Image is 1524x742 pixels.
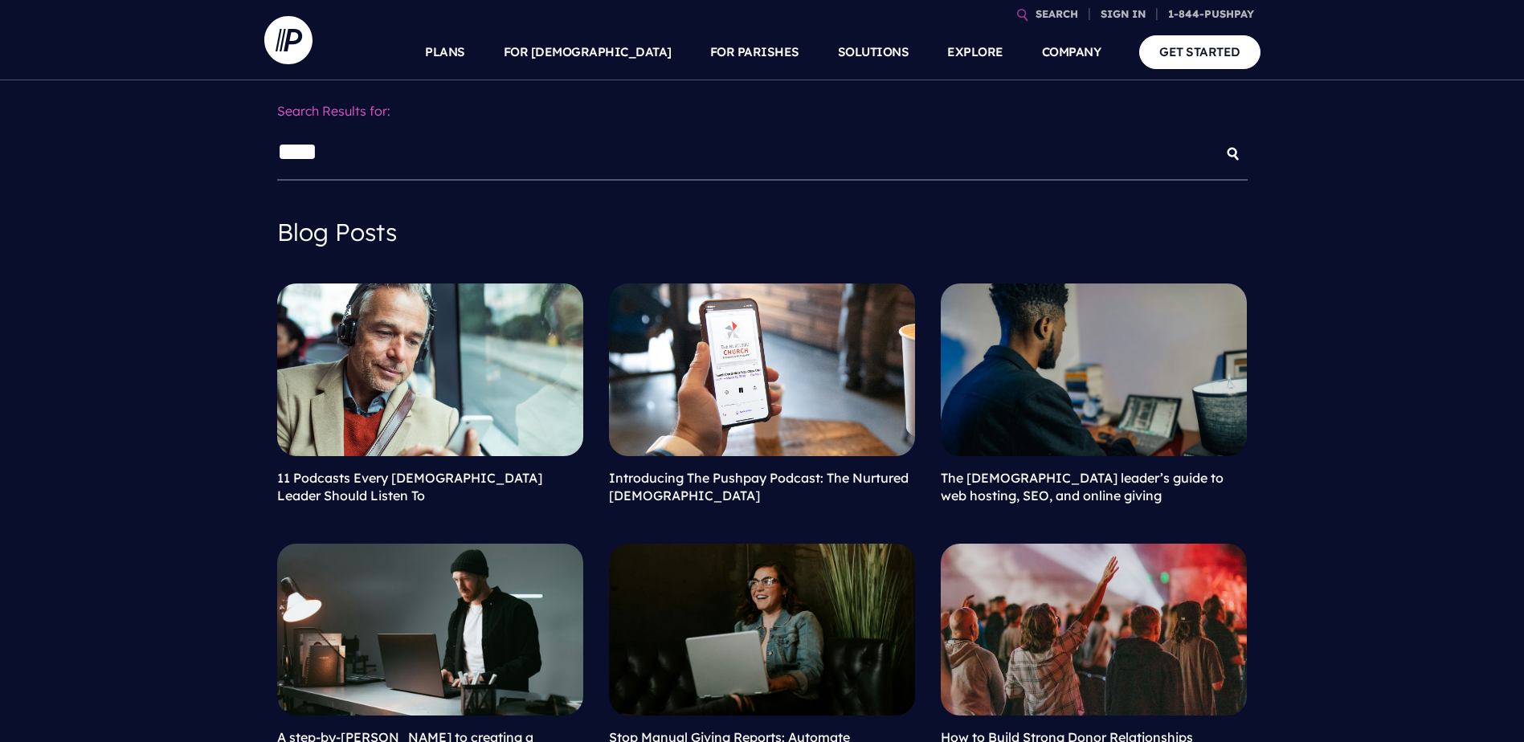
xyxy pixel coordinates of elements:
h4: Blog Posts [277,206,1248,258]
p: Search Results for: [277,93,1248,129]
a: FOR [DEMOGRAPHIC_DATA] [504,24,672,80]
a: Introducing The Pushpay Podcast: The Nurtured [DEMOGRAPHIC_DATA] [609,470,909,503]
a: EXPLORE [947,24,1003,80]
a: FOR PARISHES [710,24,799,80]
a: PLANS [425,24,465,80]
a: 11 Podcasts Every [DEMOGRAPHIC_DATA] Leader Should Listen To [277,470,542,503]
a: The [DEMOGRAPHIC_DATA] leader’s guide to web hosting, SEO, and online giving [941,470,1224,503]
a: SOLUTIONS [838,24,909,80]
a: COMPANY [1042,24,1101,80]
a: GET STARTED [1139,35,1260,68]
